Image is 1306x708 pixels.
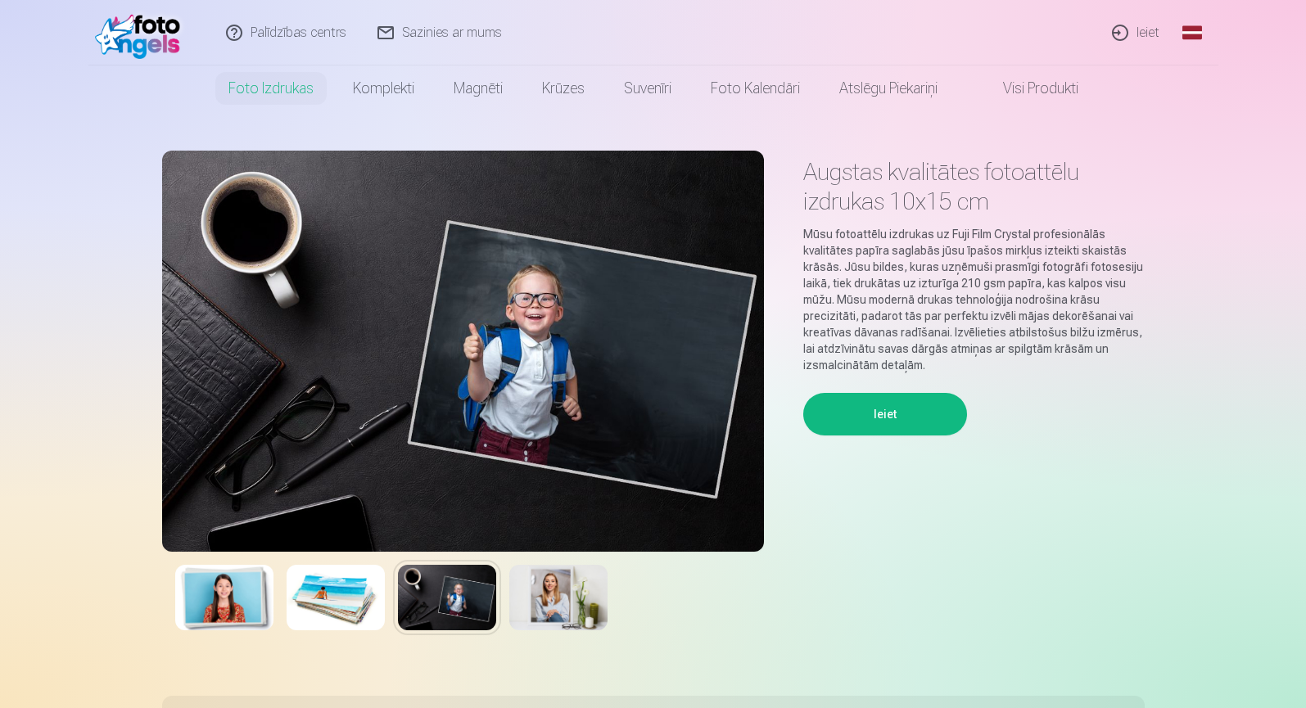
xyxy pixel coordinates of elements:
p: Mūsu fotoattēlu izdrukas uz Fuji Film Crystal profesionālās kvalitātes papīra saglabās jūsu īpašo... [803,226,1145,373]
button: Ieiet [803,393,967,435]
a: Foto izdrukas [209,65,333,111]
a: Krūzes [522,65,604,111]
a: Magnēti [434,65,522,111]
a: Visi produkti [957,65,1098,111]
a: Komplekti [333,65,434,111]
a: Foto kalendāri [691,65,820,111]
a: Suvenīri [604,65,691,111]
img: /fa1 [95,7,189,59]
h1: Augstas kvalitātes fotoattēlu izdrukas 10x15 cm [803,157,1145,216]
a: Atslēgu piekariņi [820,65,957,111]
